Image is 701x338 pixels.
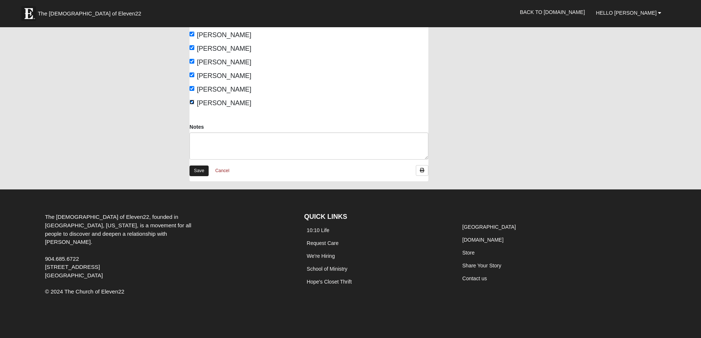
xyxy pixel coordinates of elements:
img: Eleven22 logo [21,6,36,21]
a: We're Hiring [307,253,335,259]
input: [PERSON_NAME] [190,59,194,64]
a: Cancel [210,165,234,177]
span: [PERSON_NAME] [197,31,251,39]
a: Hope's Closet Thrift [307,279,352,285]
span: [PERSON_NAME] [197,45,251,52]
div: The [DEMOGRAPHIC_DATA] of Eleven22, founded in [GEOGRAPHIC_DATA], [US_STATE], is a movement for a... [39,213,212,280]
input: [PERSON_NAME] [190,32,194,36]
span: [PERSON_NAME] [197,58,251,66]
a: [DOMAIN_NAME] [462,237,503,243]
a: Back to [DOMAIN_NAME] [514,3,591,21]
h4: QUICK LINKS [304,213,449,221]
input: [PERSON_NAME] [190,100,194,104]
a: Request Care [307,240,339,246]
a: Share Your Story [462,263,501,268]
input: [PERSON_NAME] [190,72,194,77]
a: Contact us [462,275,487,281]
span: [PERSON_NAME] [197,72,251,79]
a: School of Ministry [307,266,347,272]
span: [GEOGRAPHIC_DATA] [45,272,103,278]
input: [PERSON_NAME] [190,45,194,50]
a: Hello [PERSON_NAME] [591,4,667,22]
span: © 2024 The Church of Eleven22 [45,288,124,295]
span: [PERSON_NAME] [197,86,251,93]
input: [PERSON_NAME] [190,86,194,91]
a: Store [462,250,474,256]
a: [GEOGRAPHIC_DATA] [462,224,516,230]
label: Notes [190,123,204,131]
span: The [DEMOGRAPHIC_DATA] of Eleven22 [38,10,141,17]
a: 10:10 Life [307,227,330,233]
span: [PERSON_NAME] [197,99,251,107]
a: Save [190,166,209,176]
span: Hello [PERSON_NAME] [596,10,657,16]
a: Print Attendance Roster [416,165,428,176]
a: The [DEMOGRAPHIC_DATA] of Eleven22 [18,3,165,21]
